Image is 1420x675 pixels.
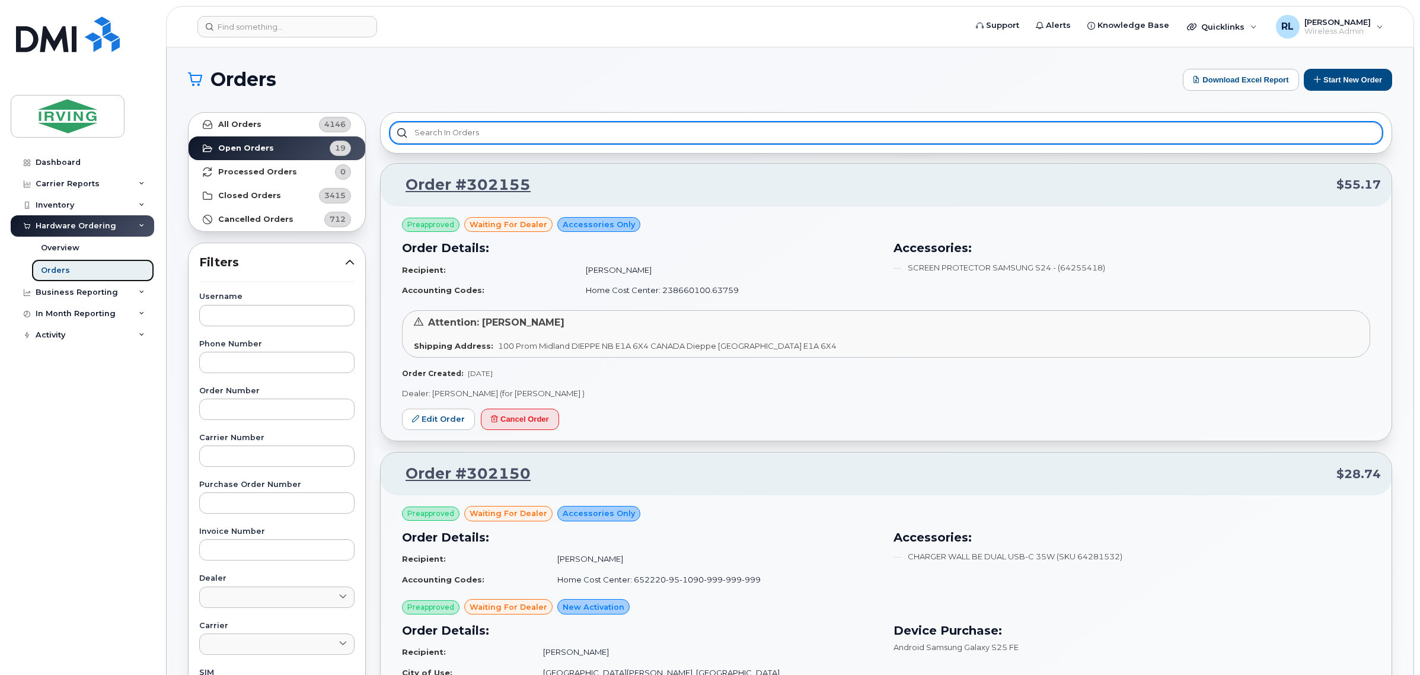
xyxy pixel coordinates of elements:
a: All Orders4146 [189,113,365,136]
span: Orders [210,71,276,88]
span: Attention: [PERSON_NAME] [428,317,564,328]
h3: Accessories: [894,239,1371,257]
h3: Order Details: [402,239,879,257]
span: 4146 [324,119,346,130]
strong: Recipient: [402,554,446,563]
strong: Open Orders [218,144,274,153]
h3: Order Details: [402,528,879,546]
a: Order #302155 [391,174,531,196]
h3: Device Purchase: [894,622,1371,639]
span: 0 [340,166,346,177]
label: Carrier Number [199,434,355,442]
span: Filters [199,254,345,271]
strong: Closed Orders [218,191,281,200]
strong: Shipping Address: [414,341,493,351]
td: [PERSON_NAME] [547,549,879,569]
button: Download Excel Report [1183,69,1299,91]
td: Home Cost Center: 238660100.63759 [575,280,879,301]
span: $55.17 [1336,176,1381,193]
button: Cancel Order [481,409,559,431]
span: Preapproved [407,219,454,230]
td: [PERSON_NAME] [575,260,879,281]
label: Invoice Number [199,528,355,536]
li: SCREEN PROTECTOR SAMSUNG S24 - (64255418) [894,262,1371,273]
span: waiting for dealer [470,601,547,613]
button: Start New Order [1304,69,1392,91]
span: 100 Prom Midland DIEPPE NB E1A 6X4 CANADA Dieppe [GEOGRAPHIC_DATA] E1A 6X4 [498,341,837,351]
label: Order Number [199,387,355,395]
span: 712 [330,214,346,225]
h3: Order Details: [402,622,879,639]
li: CHARGER WALL BE DUAL USB-C 35W (SKU 64281532) [894,551,1371,562]
label: Carrier [199,622,355,630]
strong: Accounting Codes: [402,285,484,295]
label: Dealer [199,575,355,582]
input: Search in orders [390,122,1382,144]
span: waiting for dealer [470,219,547,230]
strong: Recipient: [402,647,446,657]
span: Preapproved [407,508,454,519]
span: Accessories Only [563,508,635,519]
span: Preapproved [407,602,454,613]
p: Dealer: [PERSON_NAME] (for [PERSON_NAME] ) [402,388,1370,399]
span: Accessories Only [563,219,635,230]
h3: Accessories: [894,528,1371,546]
span: $28.74 [1336,466,1381,483]
strong: Processed Orders [218,167,297,177]
strong: Accounting Codes: [402,575,484,584]
label: Phone Number [199,340,355,348]
span: waiting for dealer [470,508,547,519]
span: Android Samsung Galaxy S25 FE [894,642,1019,652]
label: Username [199,293,355,301]
span: 3415 [324,190,346,201]
strong: All Orders [218,120,261,129]
strong: Recipient: [402,265,446,275]
span: 19 [335,142,346,154]
td: [PERSON_NAME] [532,642,879,663]
span: [DATE] [468,369,493,378]
a: Edit Order [402,409,475,431]
span: New Activation [563,601,624,613]
td: Home Cost Center: 652220-95-1090-999-999-999 [547,569,879,590]
a: Processed Orders0 [189,160,365,184]
label: Purchase Order Number [199,481,355,489]
a: Cancelled Orders712 [189,208,365,231]
a: Order #302150 [391,463,531,485]
a: Open Orders19 [189,136,365,160]
strong: Cancelled Orders [218,215,293,224]
strong: Order Created: [402,369,463,378]
a: Closed Orders3415 [189,184,365,208]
